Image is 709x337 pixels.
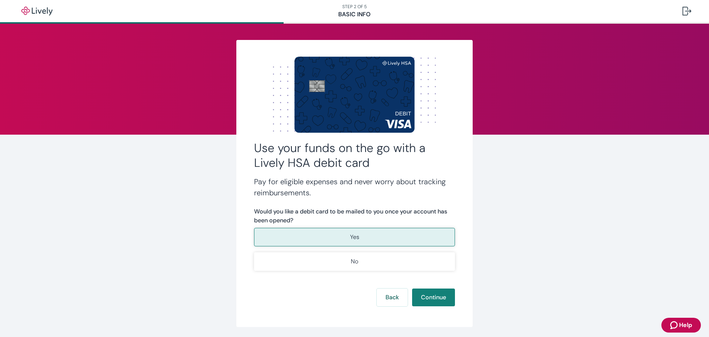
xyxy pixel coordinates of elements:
[351,257,358,266] p: No
[350,233,359,242] p: Yes
[254,176,455,198] h4: Pay for eligible expenses and never worry about tracking reimbursements.
[254,58,455,132] img: Dot background
[670,321,679,330] svg: Zendesk support icon
[16,7,58,16] img: Lively
[677,2,697,20] button: Log out
[294,57,415,132] img: Debit card
[679,321,692,330] span: Help
[254,207,455,225] label: Would you like a debit card to be mailed to you once your account has been opened?
[254,228,455,246] button: Yes
[412,289,455,306] button: Continue
[254,141,455,170] h2: Use your funds on the go with a Lively HSA debit card
[661,318,701,333] button: Zendesk support iconHelp
[377,289,408,306] button: Back
[254,252,455,271] button: No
